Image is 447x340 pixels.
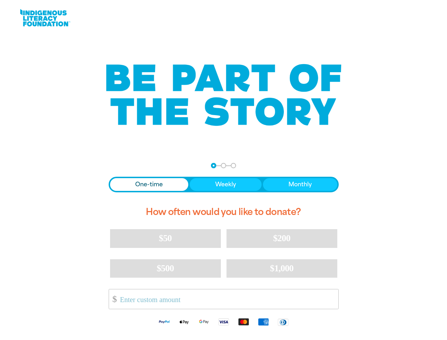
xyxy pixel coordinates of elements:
[157,263,174,273] span: $500
[227,259,337,278] button: $1,000
[270,263,294,273] span: $1,000
[154,318,174,326] img: Paypal logo
[211,163,216,168] button: Navigate to step 1 of 3 to enter your donation amount
[115,289,338,309] input: Enter custom amount
[234,318,253,326] img: Mastercard logo
[231,163,236,168] button: Navigate to step 3 of 3 to enter your payment details
[215,180,236,189] span: Weekly
[109,291,117,307] span: $
[109,201,339,223] h2: How often would you like to donate?
[100,50,348,140] img: Be part of the story
[109,312,339,331] div: Available payment methods
[288,180,312,189] span: Monthly
[110,229,221,248] button: $50
[214,318,234,326] img: Visa logo
[194,318,214,326] img: Google Pay logo
[263,178,337,191] button: Monthly
[174,318,194,326] img: Apple Pay logo
[159,233,172,243] span: $50
[190,178,262,191] button: Weekly
[110,259,221,278] button: $500
[135,180,163,189] span: One-time
[109,177,339,192] div: Donation frequency
[110,178,189,191] button: One-time
[273,233,291,243] span: $200
[221,163,226,168] button: Navigate to step 2 of 3 to enter your details
[227,229,337,248] button: $200
[273,318,293,326] img: Diners Club logo
[253,318,273,326] img: American Express logo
